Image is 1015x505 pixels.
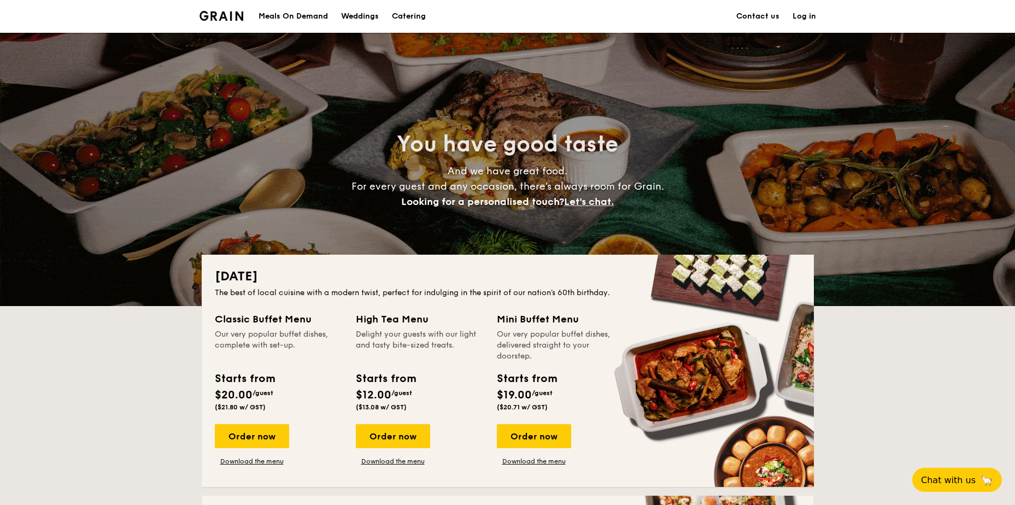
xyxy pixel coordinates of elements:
div: Our very popular buffet dishes, delivered straight to your doorstep. [497,329,625,362]
div: Our very popular buffet dishes, complete with set-up. [215,329,343,362]
span: $19.00 [497,389,532,402]
div: Order now [215,424,289,448]
span: ($20.71 w/ GST) [497,403,548,411]
span: Chat with us [921,475,976,485]
div: Mini Buffet Menu [497,312,625,327]
span: Let's chat. [564,196,614,208]
div: Starts from [356,371,415,387]
div: Order now [356,424,430,448]
span: ($21.80 w/ GST) [215,403,266,411]
div: Classic Buffet Menu [215,312,343,327]
a: Download the menu [356,457,430,466]
span: Looking for a personalised touch? [401,196,564,208]
span: ($13.08 w/ GST) [356,403,407,411]
img: Grain [200,11,244,21]
a: Logotype [200,11,244,21]
span: /guest [391,389,412,397]
span: And we have great food. For every guest and any occasion, there’s always room for Grain. [351,165,664,208]
span: /guest [532,389,553,397]
div: High Tea Menu [356,312,484,327]
a: Download the menu [215,457,289,466]
div: Order now [497,424,571,448]
a: Download the menu [497,457,571,466]
span: $12.00 [356,389,391,402]
span: You have good taste [397,131,618,157]
span: $20.00 [215,389,253,402]
span: 🦙 [980,474,993,486]
h2: [DATE] [215,268,801,285]
button: Chat with us🦙 [912,468,1002,492]
div: Starts from [497,371,556,387]
span: /guest [253,389,273,397]
div: The best of local cuisine with a modern twist, perfect for indulging in the spirit of our nation’... [215,287,801,298]
div: Delight your guests with our light and tasty bite-sized treats. [356,329,484,362]
div: Starts from [215,371,274,387]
